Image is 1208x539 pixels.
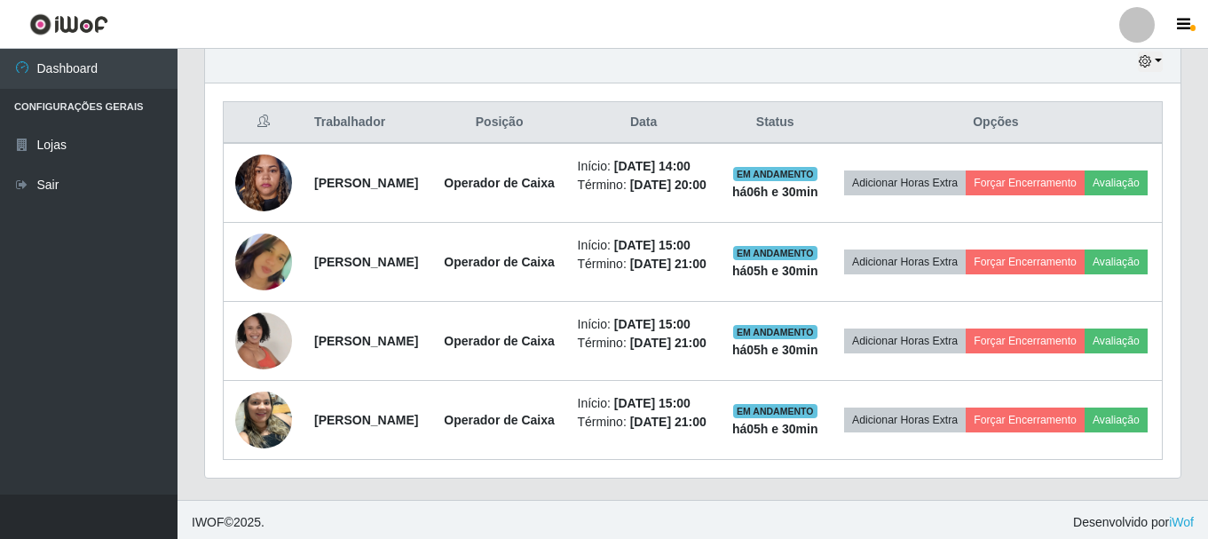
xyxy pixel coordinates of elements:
img: CoreUI Logo [29,13,108,36]
strong: [PERSON_NAME] [314,413,418,427]
time: [DATE] 21:00 [630,415,707,429]
time: [DATE] 21:00 [630,336,707,350]
button: Avaliação [1085,170,1148,195]
time: [DATE] 15:00 [614,238,691,252]
strong: Operador de Caixa [444,255,555,269]
img: 1689018111072.jpeg [235,301,292,381]
strong: há 05 h e 30 min [732,422,818,436]
li: Início: [578,394,710,413]
strong: há 05 h e 30 min [732,343,818,357]
li: Término: [578,255,710,273]
li: Término: [578,334,710,353]
strong: há 06 h e 30 min [732,185,818,199]
time: [DATE] 14:00 [614,159,691,173]
li: Início: [578,315,710,334]
strong: Operador de Caixa [444,334,555,348]
button: Adicionar Horas Extra [844,250,966,274]
button: Avaliação [1085,329,1148,353]
button: Avaliação [1085,250,1148,274]
th: Opções [830,102,1163,144]
button: Forçar Encerramento [966,170,1085,195]
button: Adicionar Horas Extra [844,408,966,432]
button: Avaliação [1085,408,1148,432]
strong: [PERSON_NAME] [314,334,418,348]
button: Forçar Encerramento [966,250,1085,274]
span: Desenvolvido por [1073,513,1194,532]
li: Término: [578,413,710,432]
strong: [PERSON_NAME] [314,176,418,190]
th: Posição [432,102,567,144]
time: [DATE] 21:00 [630,257,707,271]
time: [DATE] 20:00 [630,178,707,192]
button: Forçar Encerramento [966,329,1085,353]
span: EM ANDAMENTO [733,167,817,181]
time: [DATE] 15:00 [614,317,691,331]
strong: há 05 h e 30 min [732,264,818,278]
li: Término: [578,176,710,194]
span: EM ANDAMENTO [733,404,817,418]
li: Início: [578,236,710,255]
span: EM ANDAMENTO [733,246,817,260]
button: Adicionar Horas Extra [844,329,966,353]
span: IWOF [192,515,225,529]
strong: Operador de Caixa [444,413,555,427]
strong: [PERSON_NAME] [314,255,418,269]
strong: Operador de Caixa [444,176,555,190]
span: EM ANDAMENTO [733,325,817,339]
time: [DATE] 15:00 [614,396,691,410]
img: 1745102593554.jpeg [235,382,292,457]
img: 1734465947432.jpeg [235,145,292,220]
button: Forçar Encerramento [966,408,1085,432]
a: iWof [1169,515,1194,529]
img: 1680605937506.jpeg [235,211,292,313]
th: Status [721,102,830,144]
th: Trabalhador [304,102,432,144]
li: Início: [578,157,710,176]
th: Data [567,102,721,144]
span: © 2025 . [192,513,264,532]
button: Adicionar Horas Extra [844,170,966,195]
